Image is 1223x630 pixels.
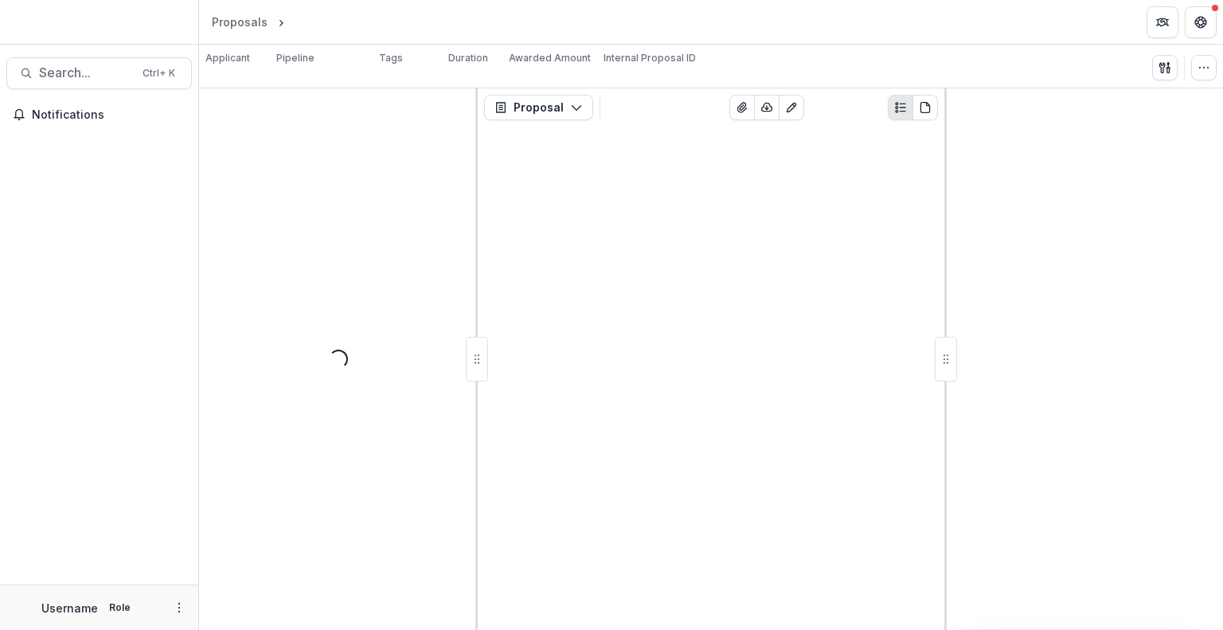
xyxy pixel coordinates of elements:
button: View Attached Files [729,95,755,120]
p: Internal Proposal ID [604,51,696,65]
p: Pipeline [276,51,315,65]
button: Edit as form [779,95,804,120]
button: Plaintext view [888,95,913,120]
a: Proposals [205,10,274,33]
button: PDF view [912,95,938,120]
div: Ctrl + K [139,65,178,82]
p: Tags [379,51,403,65]
div: Proposals [212,14,268,30]
p: Applicant [205,51,250,65]
p: Awarded Amount [509,51,591,65]
span: Search... [39,65,133,80]
p: Duration [448,51,488,65]
nav: breadcrumb [205,10,356,33]
span: Notifications [32,108,186,122]
button: Proposal [484,95,593,120]
button: Notifications [6,102,192,127]
p: Role [104,601,135,615]
button: Get Help [1185,6,1217,38]
p: Username [41,600,98,616]
button: Search... [6,57,192,89]
button: More [170,598,189,617]
button: Partners [1147,6,1178,38]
